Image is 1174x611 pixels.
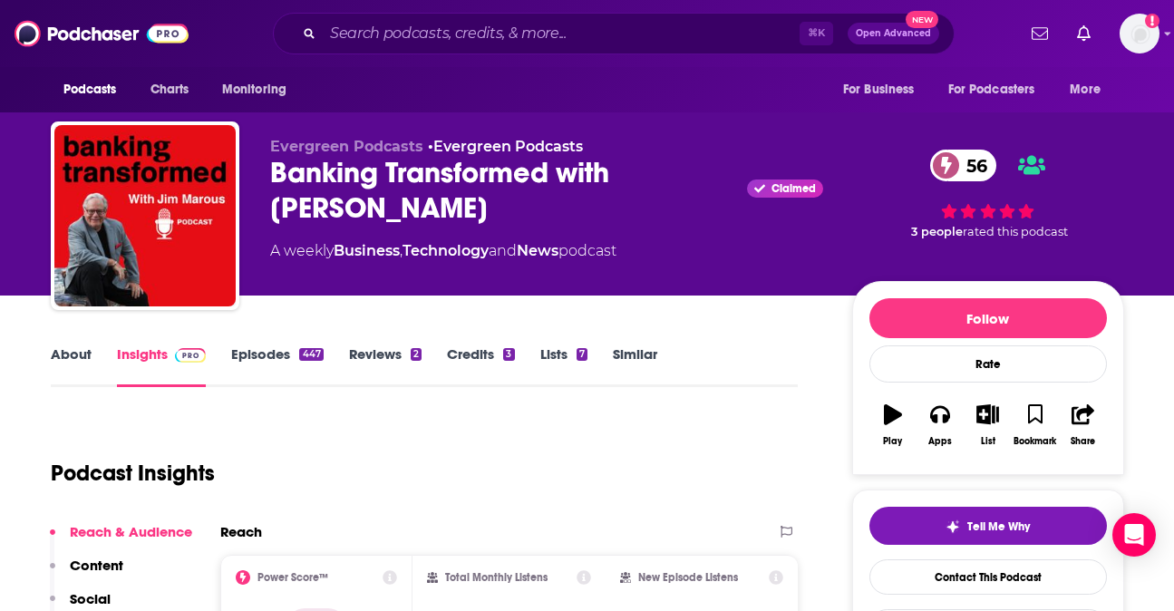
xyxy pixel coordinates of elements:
h1: Podcast Insights [51,460,215,487]
span: Open Advanced [856,29,931,38]
button: open menu [936,73,1062,107]
span: Logged in as aridings [1120,14,1159,53]
span: Podcasts [63,77,117,102]
button: Show profile menu [1120,14,1159,53]
span: and [489,242,517,259]
a: 56 [930,150,996,181]
h2: Total Monthly Listens [445,571,548,584]
button: List [964,393,1011,458]
a: Credits3 [447,345,514,387]
span: For Podcasters [948,77,1035,102]
span: Monitoring [222,77,286,102]
a: About [51,345,92,387]
button: open menu [1057,73,1123,107]
span: 56 [948,150,996,181]
div: 56 3 peoplerated this podcast [852,138,1124,250]
a: Lists7 [540,345,587,387]
div: 2 [411,348,422,361]
a: Charts [139,73,200,107]
a: News [517,242,558,259]
input: Search podcasts, credits, & more... [323,19,800,48]
a: Reviews2 [349,345,422,387]
a: Show notifications dropdown [1070,18,1098,49]
button: open menu [830,73,937,107]
img: tell me why sparkle [946,519,960,534]
img: User Profile [1120,14,1159,53]
button: Open AdvancedNew [848,23,939,44]
span: Charts [150,77,189,102]
span: Tell Me Why [967,519,1030,534]
h2: New Episode Listens [638,571,738,584]
button: Play [869,393,917,458]
div: 3 [503,348,514,361]
img: Podchaser - Follow, Share and Rate Podcasts [15,16,189,51]
a: Contact This Podcast [869,559,1107,595]
span: For Business [843,77,915,102]
a: Evergreen Podcasts [433,138,583,155]
div: Bookmark [1014,436,1056,447]
h2: Power Score™ [257,571,328,584]
button: Content [50,557,123,590]
a: Show notifications dropdown [1024,18,1055,49]
p: Reach & Audience [70,523,192,540]
div: A weekly podcast [270,240,616,262]
button: Follow [869,298,1107,338]
h2: Reach [220,523,262,540]
button: Apps [917,393,964,458]
span: Evergreen Podcasts [270,138,423,155]
a: Business [334,242,400,259]
a: Technology [403,242,489,259]
span: • [428,138,583,155]
span: Claimed [771,184,816,193]
div: Share [1071,436,1095,447]
img: Podchaser Pro [175,348,207,363]
span: New [906,11,938,28]
a: Episodes447 [231,345,323,387]
svg: Add a profile image [1145,14,1159,28]
div: 447 [299,348,323,361]
div: Apps [928,436,952,447]
div: Open Intercom Messenger [1112,513,1156,557]
p: Content [70,557,123,574]
button: Reach & Audience [50,523,192,557]
a: InsightsPodchaser Pro [117,345,207,387]
button: open menu [209,73,310,107]
span: More [1070,77,1101,102]
button: open menu [51,73,141,107]
span: , [400,242,403,259]
p: Social [70,590,111,607]
a: Similar [613,345,657,387]
button: tell me why sparkleTell Me Why [869,507,1107,545]
span: 3 people [911,225,963,238]
div: 7 [577,348,587,361]
div: List [981,436,995,447]
span: ⌘ K [800,22,833,45]
span: rated this podcast [963,225,1068,238]
div: Rate [869,345,1107,383]
img: Banking Transformed with Jim Marous [54,125,236,306]
button: Bookmark [1012,393,1059,458]
div: Play [883,436,902,447]
div: Search podcasts, credits, & more... [273,13,955,54]
button: Share [1059,393,1106,458]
